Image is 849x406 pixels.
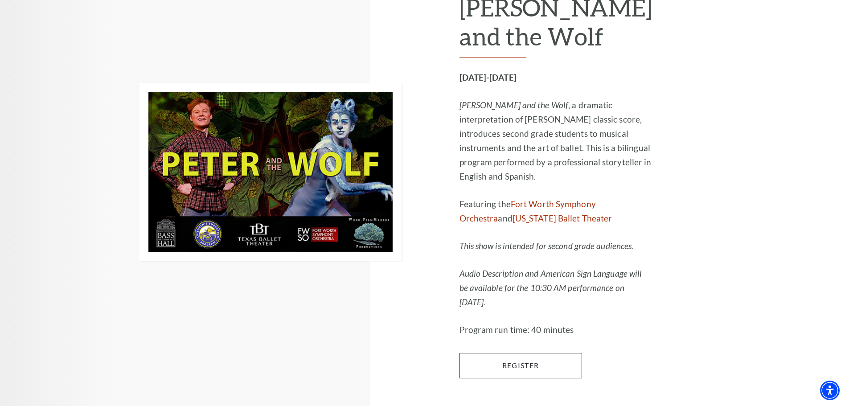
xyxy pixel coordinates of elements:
div: Accessibility Menu [820,381,840,400]
em: [PERSON_NAME] and the Wolf [459,100,569,110]
em: This show is intended for second grade audiences. [459,241,634,251]
a: [US_STATE] Ballet Theater [513,213,612,223]
p: Program run time: 40 minutes [459,323,652,337]
strong: [DATE]-[DATE] [459,72,517,82]
img: Children's Education Program Presents [139,83,402,261]
p: Featuring the and [459,197,652,226]
em: Audio Description and American Sign Language will be available for the 10:30 AM performance on [D... [459,268,642,307]
a: Fort Worth Symphony Orchestra [459,199,596,223]
a: Register [459,353,582,378]
p: , a dramatic interpretation of [PERSON_NAME] classic score, introduces second grade students to m... [459,98,652,184]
